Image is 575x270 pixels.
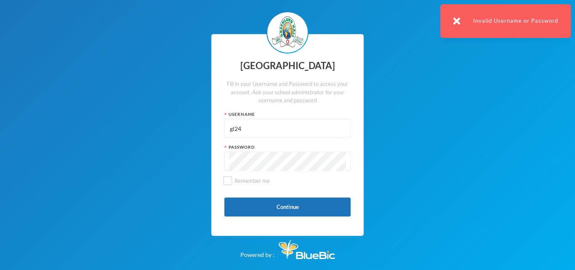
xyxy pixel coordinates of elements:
[231,177,273,184] span: Remember me
[224,144,351,150] div: Password
[440,4,571,38] div: Invalid Username or Password
[224,198,351,217] button: Continue
[240,236,335,259] div: Powered by :
[224,58,351,74] div: [GEOGRAPHIC_DATA]
[279,240,335,259] img: Bluebic
[224,111,351,118] div: Username
[224,80,351,105] div: Fill in your Username and Password to access your account. Ask your school administrator for your...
